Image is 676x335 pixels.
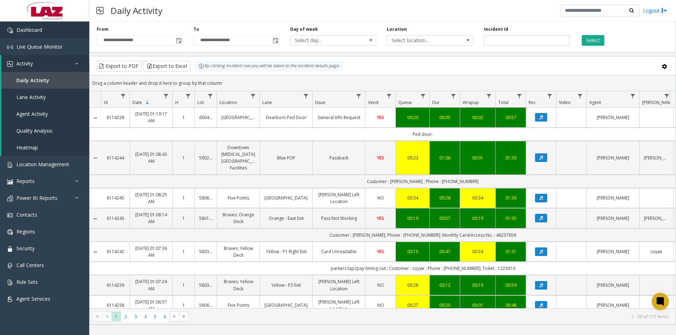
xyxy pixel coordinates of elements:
a: 580121 [199,215,212,222]
a: 00:12 [434,282,455,289]
span: Regions [16,228,35,235]
div: 00:01 [464,154,491,161]
span: Agent Activity [16,110,48,117]
span: Page 5 [150,312,160,321]
a: H Filter Menu [183,91,193,101]
span: Rule Sets [16,279,38,285]
span: Agent Services [16,295,50,302]
span: NO [377,195,384,201]
a: 01:36 [500,194,521,201]
a: 00:47 [434,248,455,255]
a: [PERSON_NAME] Left Location [317,299,361,312]
span: Select day... [291,35,359,45]
a: [DATE] 01:08:25 AM [134,191,168,205]
a: Dur Filter Menu [449,91,458,101]
a: Collapse Details [90,155,101,161]
span: Power BI Reports [16,194,57,201]
a: 00:59 [500,282,521,289]
a: 00:23 [400,154,425,161]
a: 00:19 [464,215,491,222]
a: [PERSON_NAME] [591,114,635,121]
a: 00:34 [464,194,491,201]
span: Id [104,99,108,105]
a: Location Filter Menu [248,91,258,101]
a: Agent Filter Menu [628,91,638,101]
a: 580638 [199,302,212,309]
a: Activity [1,55,89,72]
img: 'icon' [7,263,13,269]
span: Total [498,99,509,105]
span: Live Queue Monitor [16,43,62,50]
a: Card Unreadable [317,248,361,255]
a: 00:20 [400,114,425,121]
a: 560285 [199,154,212,161]
a: 01:30 [500,154,521,161]
span: Quality Analysis [16,127,52,134]
img: 'icon' [7,44,13,50]
a: 6114238 [105,302,125,309]
span: Reports [16,178,35,184]
a: 00:19 [464,282,491,289]
a: 01:35 [500,215,521,222]
img: infoIcon.svg [198,63,204,69]
a: Total Filter Menu [515,91,524,101]
a: 00:34 [464,248,491,255]
span: Lane [262,99,272,105]
a: 1 [177,282,190,289]
div: Drag a column header and drop it here to group by that column [90,77,676,89]
a: 00:35 [434,114,455,121]
a: [DATE] 01:07:24 AM [134,278,168,292]
a: [PERSON_NAME] Left Location [317,191,361,205]
span: Location [220,99,237,105]
a: Braves: Orange Deck [221,211,255,225]
span: Queue [398,99,412,105]
a: 00:34 [400,194,425,201]
span: Go to the last page [181,314,187,319]
label: From [97,26,109,33]
button: Export to Excel [143,61,190,72]
a: Wrapup Filter Menu [484,91,494,101]
span: YES [377,215,384,221]
span: Toggle popup [175,35,182,45]
a: Collapse Details [90,216,101,222]
a: NO [370,194,391,201]
span: YES [377,114,384,120]
a: 6114239 [105,282,125,289]
a: Issue Filter Menu [354,91,364,101]
a: [DATE] 01:06:57 AM [134,299,168,312]
a: 580638 [199,194,212,201]
img: 'icon' [7,246,13,252]
a: Rec. Filter Menu [545,91,555,101]
span: Toggle popup [271,35,279,45]
a: [DATE] 01:07:36 AM [134,245,168,258]
div: 00:02 [464,114,491,121]
a: Lane Activity [1,89,89,105]
span: H [175,99,178,105]
a: 00:10 [400,248,425,255]
a: 1 [177,302,190,309]
a: 1 [177,114,190,121]
a: Five Points [221,302,255,309]
a: Id Filter Menu [118,91,128,101]
a: 6114242 [105,248,125,255]
span: Video [559,99,571,105]
a: Daily Activity [1,72,89,89]
span: YES [377,248,384,255]
a: [PERSON_NAME] [591,248,635,255]
a: 00:57 [500,114,521,121]
a: [DATE] 01:08:14 AM [134,211,168,225]
a: Orange - East Exit [264,215,308,222]
span: Wrapup [463,99,479,105]
img: 'icon' [7,296,13,302]
span: Go to the last page [179,311,189,321]
a: 00:27 [400,302,425,309]
a: [GEOGRAPHIC_DATA] [264,194,308,201]
span: Page 6 [160,312,170,321]
a: 6114245 [105,194,125,201]
a: 00:01 [464,302,491,309]
a: [PERSON_NAME] [591,282,635,289]
img: 'icon' [7,179,13,184]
